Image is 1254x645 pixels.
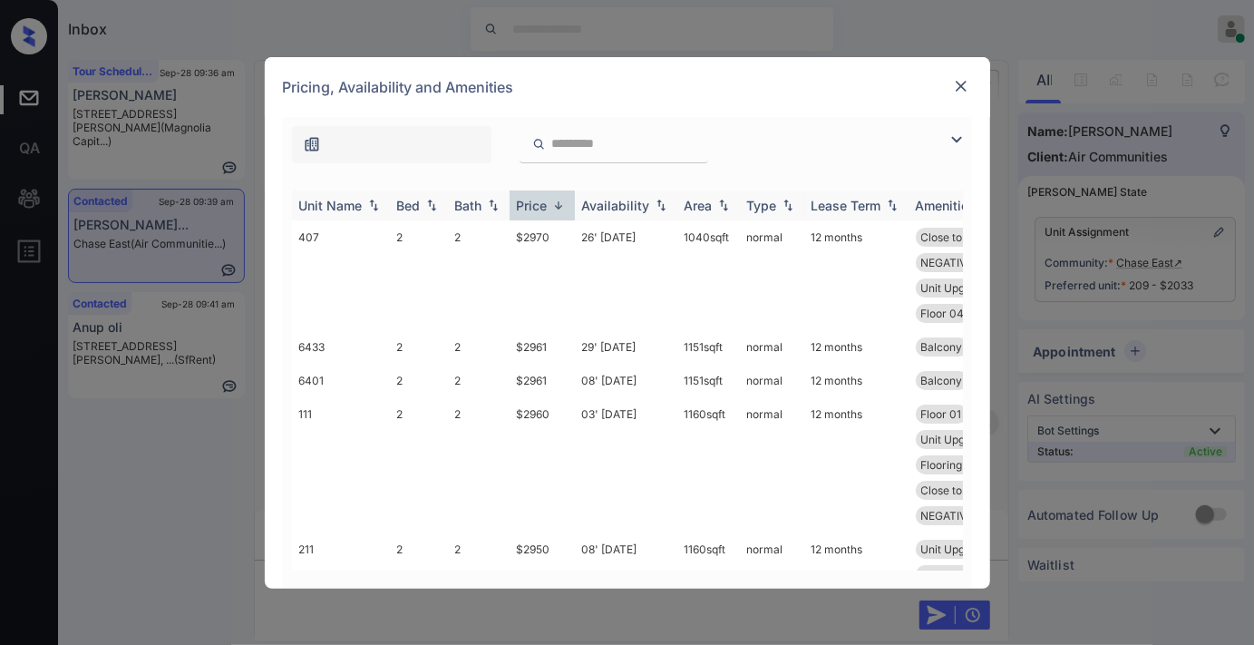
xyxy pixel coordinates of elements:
[812,198,881,213] div: Lease Term
[921,484,1010,497] span: Close to Amenit...
[397,198,421,213] div: Bed
[265,57,990,117] div: Pricing, Availability and Amenities
[921,230,1010,244] span: Close to Amenit...
[921,458,1012,472] span: Flooring Wood 2...
[575,364,677,397] td: 08' [DATE]
[448,364,510,397] td: 2
[921,407,962,421] span: Floor 01
[390,533,448,642] td: 2
[510,397,575,533] td: $2960
[740,220,804,330] td: normal
[575,533,677,642] td: 08' [DATE]
[448,220,510,330] td: 2
[740,364,804,397] td: normal
[883,199,901,211] img: sorting
[921,433,1012,446] span: Unit Upgrade 2-...
[779,199,797,211] img: sorting
[484,199,502,211] img: sorting
[575,220,677,330] td: 26' [DATE]
[921,542,1012,556] span: Unit Upgrade 2-...
[652,199,670,211] img: sorting
[921,374,963,387] span: Balcony
[448,533,510,642] td: 2
[575,397,677,533] td: 03' [DATE]
[292,364,390,397] td: 6401
[292,220,390,330] td: 407
[804,364,909,397] td: 12 months
[916,198,977,213] div: Amenities
[921,340,963,354] span: Balcony
[804,220,909,330] td: 12 months
[677,397,740,533] td: 1160 sqft
[677,220,740,330] td: 1040 sqft
[510,364,575,397] td: $2961
[390,330,448,364] td: 2
[946,129,967,151] img: icon-zuma
[455,198,482,213] div: Bath
[532,136,546,152] img: icon-zuma
[292,397,390,533] td: 111
[510,533,575,642] td: $2950
[804,330,909,364] td: 12 months
[921,281,1012,295] span: Unit Upgrade 2-...
[510,220,575,330] td: $2970
[804,397,909,533] td: 12 months
[921,509,1016,523] span: NEGATIVE Locati...
[677,364,740,397] td: 1151 sqft
[740,330,804,364] td: normal
[740,397,804,533] td: normal
[804,533,909,642] td: 12 months
[299,198,363,213] div: Unit Name
[714,199,733,211] img: sorting
[677,533,740,642] td: 1160 sqft
[685,198,713,213] div: Area
[921,307,965,320] span: Floor 04
[448,330,510,364] td: 2
[448,397,510,533] td: 2
[390,220,448,330] td: 2
[390,364,448,397] td: 2
[582,198,650,213] div: Availability
[747,198,777,213] div: Type
[952,77,970,95] img: close
[740,533,804,642] td: normal
[303,135,321,153] img: icon-zuma
[921,568,1012,581] span: Flooring Wood 2...
[575,330,677,364] td: 29' [DATE]
[549,199,568,212] img: sorting
[510,330,575,364] td: $2961
[517,198,548,213] div: Price
[390,397,448,533] td: 2
[365,199,383,211] img: sorting
[921,256,1016,269] span: NEGATIVE Locati...
[292,533,390,642] td: 211
[292,330,390,364] td: 6433
[677,330,740,364] td: 1151 sqft
[423,199,441,211] img: sorting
